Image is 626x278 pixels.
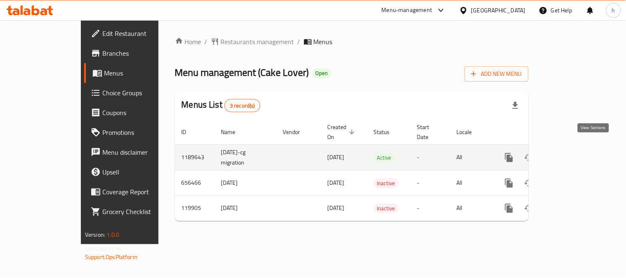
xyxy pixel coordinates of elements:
[417,122,440,142] span: Start Date
[314,37,333,47] span: Menus
[298,37,300,47] li: /
[450,170,493,196] td: All
[328,203,345,213] span: [DATE]
[102,187,179,197] span: Coverage Report
[374,153,395,163] span: Active
[374,204,399,213] span: Inactive
[102,127,179,137] span: Promotions
[102,28,179,38] span: Edit Restaurant
[205,37,208,47] li: /
[182,99,260,112] h2: Menus List
[450,196,493,221] td: All
[84,83,185,103] a: Choice Groups
[283,127,311,137] span: Vendor
[85,252,137,262] a: Support.OpsPlatform
[471,69,522,79] span: Add New Menu
[465,66,529,82] button: Add New Menu
[175,170,215,196] td: 656466
[374,127,401,137] span: Status
[411,196,450,221] td: -
[84,142,185,162] a: Menu disclaimer
[215,196,276,221] td: [DATE]
[612,6,615,15] span: h
[175,63,309,82] span: Menu management ( Cake Lover )
[225,102,260,110] span: 3 record(s)
[175,37,201,47] a: Home
[411,170,450,196] td: -
[84,103,185,123] a: Coupons
[450,144,493,170] td: All
[221,37,294,47] span: Restaurants management
[175,120,585,221] table: enhanced table
[85,229,105,240] span: Version:
[102,88,179,98] span: Choice Groups
[328,177,345,188] span: [DATE]
[84,123,185,142] a: Promotions
[84,43,185,63] a: Branches
[457,127,483,137] span: Locale
[102,48,179,58] span: Branches
[411,144,450,170] td: -
[519,148,539,167] button: Change Status
[312,70,331,77] span: Open
[499,198,519,218] button: more
[493,120,585,145] th: Actions
[211,37,294,47] a: Restaurants management
[102,147,179,157] span: Menu disclaimer
[84,182,185,202] a: Coverage Report
[499,173,519,193] button: more
[84,24,185,43] a: Edit Restaurant
[102,167,179,177] span: Upsell
[102,108,179,118] span: Coupons
[312,68,331,78] div: Open
[374,178,399,188] div: Inactive
[215,144,276,170] td: [DATE]-cg migration
[328,152,345,163] span: [DATE]
[175,144,215,170] td: 1189643
[104,68,179,78] span: Menus
[519,198,539,218] button: Change Status
[374,179,399,188] span: Inactive
[84,63,185,83] a: Menus
[224,99,260,112] div: Total records count
[84,162,185,182] a: Upsell
[221,127,246,137] span: Name
[182,127,197,137] span: ID
[84,202,185,221] a: Grocery Checklist
[506,96,525,115] div: Export file
[382,5,432,15] div: Menu-management
[471,6,526,15] div: [GEOGRAPHIC_DATA]
[175,196,215,221] td: 119905
[374,203,399,213] div: Inactive
[102,207,179,217] span: Grocery Checklist
[499,148,519,167] button: more
[328,122,357,142] span: Created On
[106,229,119,240] span: 1.0.0
[215,170,276,196] td: [DATE]
[519,173,539,193] button: Change Status
[175,37,529,47] nav: breadcrumb
[85,243,123,254] span: Get support on:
